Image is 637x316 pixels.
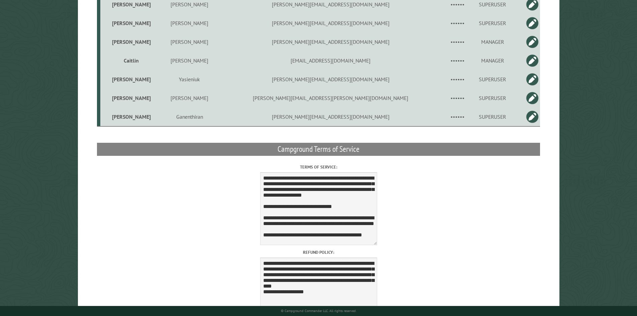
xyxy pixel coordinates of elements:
td: [PERSON_NAME] [161,89,218,107]
td: [PERSON_NAME] [161,51,218,70]
td: Yasieniuk [161,70,218,89]
td: [PERSON_NAME][EMAIL_ADDRESS][DOMAIN_NAME] [218,32,443,51]
td: [PERSON_NAME] [100,107,161,126]
td: [PERSON_NAME] [100,14,161,32]
small: © Campground Commander LLC. All rights reserved. [281,309,356,313]
td: [PERSON_NAME][EMAIL_ADDRESS][DOMAIN_NAME] [218,107,443,126]
label: Refund policy: [97,249,540,255]
label: Terms of service: [97,164,540,170]
td: [PERSON_NAME] [100,70,161,89]
td: [PERSON_NAME] [161,32,218,51]
td: [PERSON_NAME][EMAIL_ADDRESS][DOMAIN_NAME] [218,70,443,89]
td: •••••• [443,70,471,89]
div: SUPERUSER [473,1,512,8]
div: SUPERUSER [473,113,512,120]
div: SUPERUSER [473,20,512,26]
td: •••••• [443,32,471,51]
td: •••••• [443,14,471,32]
div: SUPERUSER [473,95,512,101]
td: •••••• [443,89,471,107]
td: Caitlin [100,51,161,70]
div: MANAGER [473,38,512,45]
td: [PERSON_NAME][EMAIL_ADDRESS][DOMAIN_NAME] [218,14,443,32]
td: Ganenthiran [161,107,218,126]
td: [PERSON_NAME] [161,14,218,32]
td: •••••• [443,107,471,126]
td: [PERSON_NAME] [100,32,161,51]
div: SUPERUSER [473,76,512,83]
td: [PERSON_NAME] [100,89,161,107]
h2: Campground Terms of Service [97,143,540,155]
td: •••••• [443,51,471,70]
td: [PERSON_NAME][EMAIL_ADDRESS][PERSON_NAME][DOMAIN_NAME] [218,89,443,107]
div: MANAGER [473,57,512,64]
td: [EMAIL_ADDRESS][DOMAIN_NAME] [218,51,443,70]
